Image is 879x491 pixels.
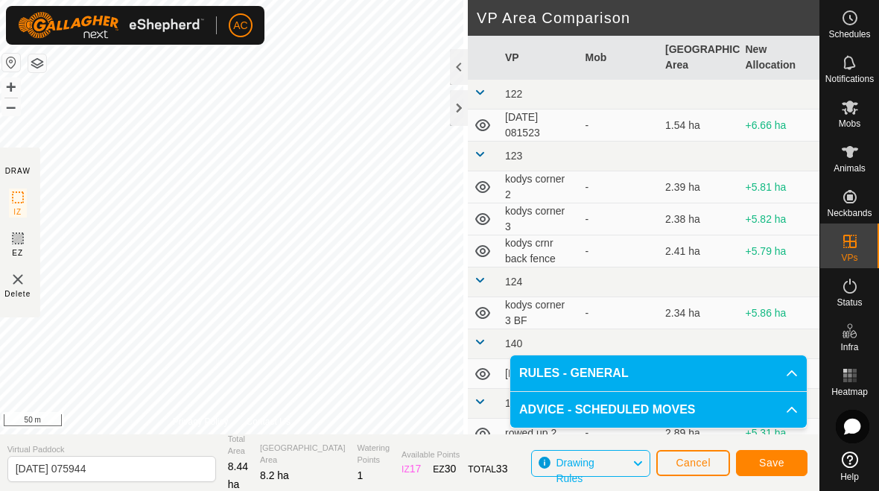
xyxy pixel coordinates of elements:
span: 141 [505,397,522,409]
span: Available Points [402,449,507,461]
td: [DATE] [499,359,580,389]
a: Help [820,446,879,487]
h2: VP Area Comparison [477,9,819,27]
div: EZ [433,461,456,477]
span: 122 [505,88,522,100]
span: Heatmap [831,387,868,396]
p-accordion-header: ADVICE - SCHEDULED MOVES [510,392,807,428]
th: VP [499,36,580,80]
span: VPs [841,253,857,262]
div: - [586,305,654,321]
div: - [586,425,654,441]
button: – [2,98,20,115]
div: - [586,180,654,195]
img: VP [9,270,27,288]
span: Help [840,472,859,481]
span: IZ [13,206,22,218]
span: Notifications [825,75,874,83]
span: Total Area [228,433,248,457]
span: 123 [505,150,522,162]
button: Reset Map [2,54,20,72]
span: Neckbands [827,209,872,218]
span: 124 [505,276,522,288]
span: 140 [505,338,522,349]
a: Privacy Policy [173,415,229,428]
span: AC [233,18,247,34]
td: 2.38 ha [659,203,740,235]
th: Mob [580,36,660,80]
td: kodys corner 3 BF [499,297,580,329]
th: New Allocation [740,36,820,80]
button: + [2,78,20,96]
div: - [586,118,654,133]
td: +5.82 ha [740,203,820,235]
td: +5.31 ha [740,419,820,449]
td: +5.79 ha [740,235,820,267]
td: kodys corner 2 [499,171,580,203]
td: [DATE] 081523 [499,110,580,142]
span: ADVICE - SCHEDULED MOVES [519,401,695,419]
td: 2.41 ha [659,235,740,267]
button: Save [736,450,807,476]
span: 8.44 ha [228,460,248,490]
span: [GEOGRAPHIC_DATA] Area [260,442,346,466]
td: 2.34 ha [659,297,740,329]
span: Virtual Paddock [7,443,216,456]
span: 33 [496,463,508,475]
td: kodys crnr back fence [499,235,580,267]
td: kodys corner 3 [499,203,580,235]
span: 8.2 ha [260,469,289,481]
span: Delete [4,288,31,300]
td: 2.89 ha [659,419,740,449]
span: Status [837,298,862,307]
p-accordion-header: RULES - GENERAL [510,355,807,391]
span: RULES - GENERAL [519,364,629,382]
img: Gallagher Logo [18,12,204,39]
div: DRAW [5,165,31,177]
span: 17 [410,463,422,475]
span: Animals [834,164,866,173]
span: Drawing Rules [556,457,594,484]
th: [GEOGRAPHIC_DATA] Area [659,36,740,80]
span: 30 [445,463,457,475]
span: Schedules [828,30,870,39]
td: +5.81 ha [740,171,820,203]
td: +5.86 ha [740,297,820,329]
td: 1.54 ha [659,110,740,142]
button: Map Layers [28,54,46,72]
span: Watering Points [358,442,390,466]
div: - [586,244,654,259]
a: Contact Us [247,415,291,428]
span: 1 [358,469,364,481]
div: TOTAL [468,461,507,477]
td: +6.66 ha [740,110,820,142]
div: - [586,212,654,227]
td: rowed up 2 [499,419,580,449]
span: Save [759,457,784,469]
span: Infra [840,343,858,352]
button: Cancel [656,450,730,476]
span: Cancel [676,457,711,469]
div: IZ [402,461,421,477]
span: EZ [12,247,23,259]
td: 2.39 ha [659,171,740,203]
span: Mobs [839,119,860,128]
